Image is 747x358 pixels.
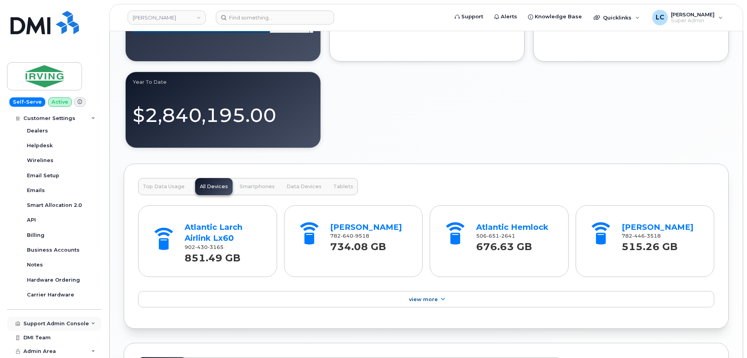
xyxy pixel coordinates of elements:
[235,178,279,195] button: Smartphones
[476,233,515,239] span: 506
[341,233,353,239] span: 640
[282,178,326,195] button: Data Devices
[622,222,694,232] a: [PERSON_NAME]
[208,244,224,250] span: 3165
[185,244,224,250] span: 902
[535,13,582,21] span: Knowledge Base
[588,10,645,25] div: Quicklinks
[461,13,483,21] span: Support
[128,11,206,25] a: JD Irving
[632,233,645,239] span: 446
[645,233,661,239] span: 3518
[133,95,313,129] div: $2,840,195.00
[216,11,334,25] input: Find something...
[449,9,489,25] a: Support
[195,244,208,250] span: 430
[330,222,402,232] a: [PERSON_NAME]
[671,18,715,24] span: Super Admin
[185,222,242,243] a: Atlantic Larch Airlink Lx60
[329,178,358,195] button: Tablets
[330,236,386,252] strong: 734.08 GB
[409,296,438,302] span: View More
[647,10,728,25] div: Logan Cole
[476,222,548,232] a: Atlantic Hemlock
[240,183,275,190] span: Smartphones
[489,9,523,25] a: Alerts
[286,183,322,190] span: Data Devices
[622,236,678,252] strong: 515.26 GB
[671,11,715,18] span: [PERSON_NAME]
[353,233,369,239] span: 9518
[333,183,353,190] span: Tablets
[185,248,240,264] strong: 851.49 GB
[138,291,714,307] a: View More
[487,233,499,239] span: 651
[523,9,587,25] a: Knowledge Base
[143,183,185,190] span: Top Data Usage
[501,13,517,21] span: Alerts
[499,233,515,239] span: 2641
[603,14,631,21] span: Quicklinks
[476,236,532,252] strong: 676.63 GB
[138,178,189,195] button: Top Data Usage
[656,13,664,22] span: LC
[330,233,369,239] span: 782
[622,233,661,239] span: 782
[133,79,313,85] div: Year to Date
